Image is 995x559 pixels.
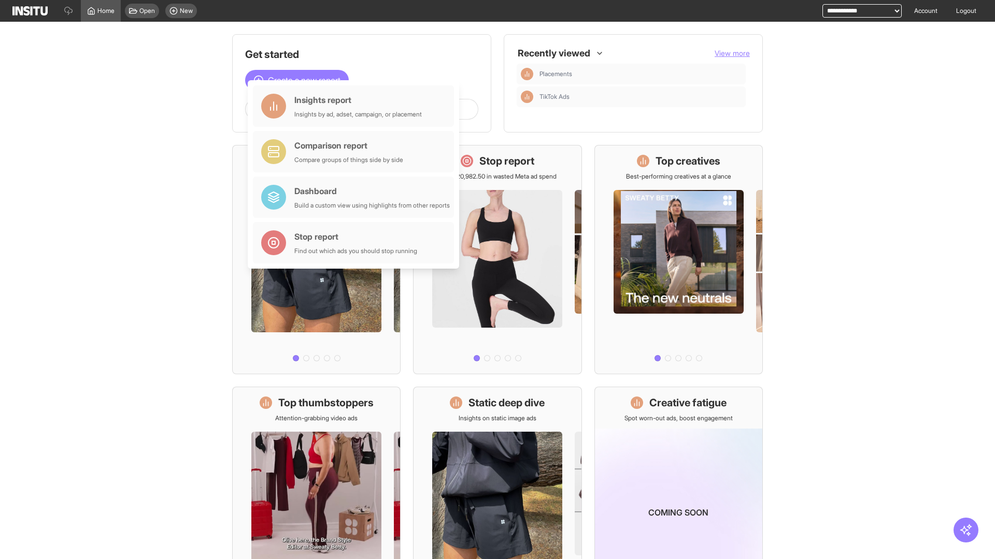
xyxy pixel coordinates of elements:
[468,395,545,410] h1: Static deep dive
[245,70,349,91] button: Create a new report
[539,93,742,101] span: TikTok Ads
[180,7,193,15] span: New
[294,230,417,243] div: Stop report
[294,185,450,197] div: Dashboard
[715,48,750,58] button: View more
[294,201,450,210] div: Build a custom view using highlights from other reports
[539,70,572,78] span: Placements
[294,247,417,255] div: Find out which ads you should stop running
[139,7,155,15] span: Open
[294,139,403,152] div: Comparison report
[594,145,763,374] a: Top creativesBest-performing creatives at a glance
[294,94,422,106] div: Insights report
[438,172,557,181] p: Save £20,982.50 in wasted Meta ad spend
[97,7,115,15] span: Home
[294,110,422,119] div: Insights by ad, adset, campaign, or placement
[539,93,570,101] span: TikTok Ads
[656,154,720,168] h1: Top creatives
[278,395,374,410] h1: Top thumbstoppers
[294,156,403,164] div: Compare groups of things side by side
[626,172,731,181] p: Best-performing creatives at a glance
[413,145,581,374] a: Stop reportSave £20,982.50 in wasted Meta ad spend
[268,74,340,86] span: Create a new report
[479,154,534,168] h1: Stop report
[245,47,478,62] h1: Get started
[521,68,533,80] div: Insights
[521,91,533,103] div: Insights
[539,70,742,78] span: Placements
[275,414,358,422] p: Attention-grabbing video ads
[459,414,536,422] p: Insights on static image ads
[715,49,750,57] span: View more
[12,6,48,16] img: Logo
[232,145,401,374] a: What's live nowSee all active ads instantly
